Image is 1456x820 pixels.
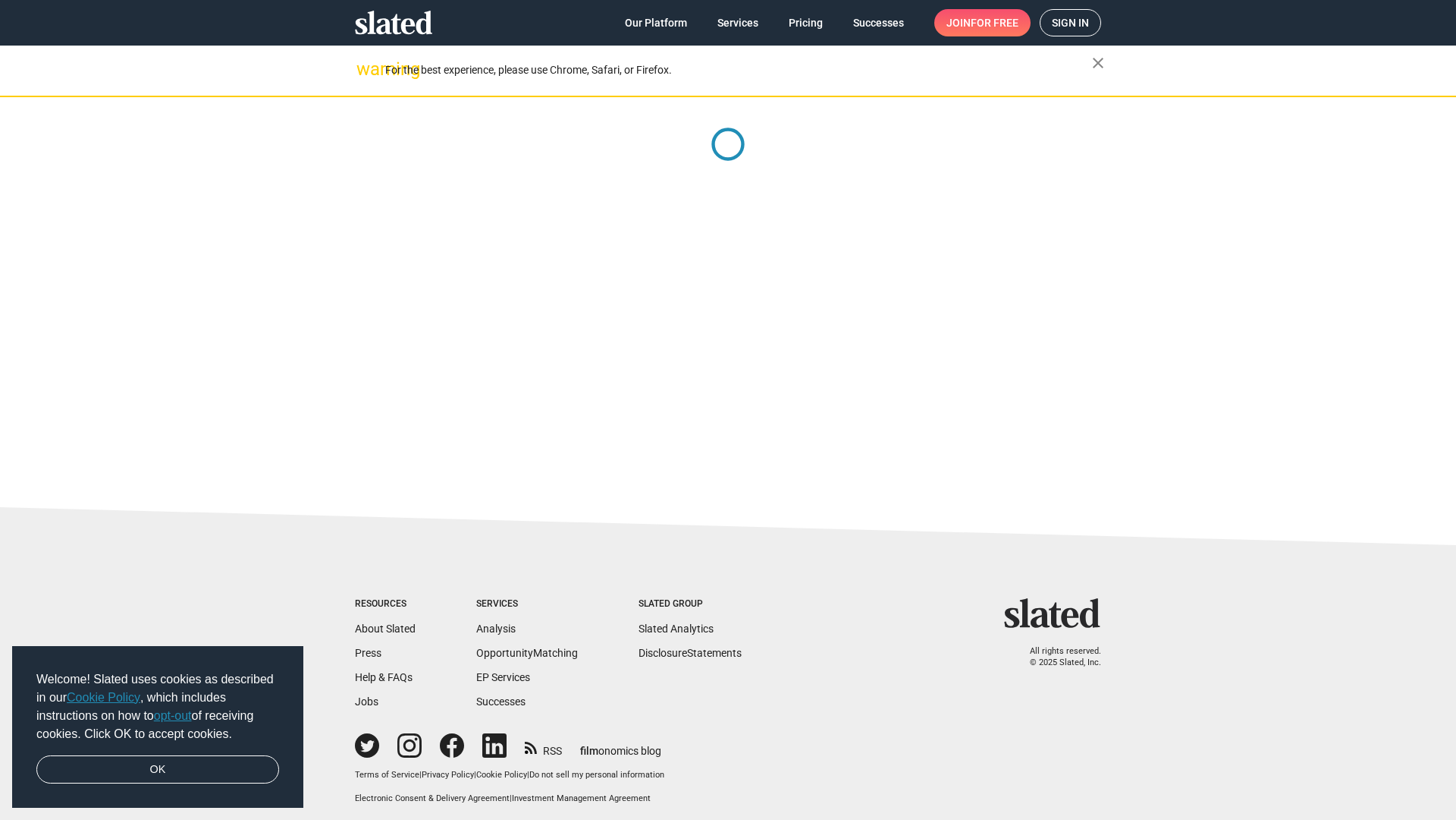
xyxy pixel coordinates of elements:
[355,647,381,659] a: Press
[422,770,474,780] a: Privacy Policy
[476,770,527,780] a: Cookie Policy
[639,598,742,610] div: Slated Group
[527,770,529,780] span: |
[777,9,835,36] a: Pricing
[476,647,578,659] a: OpportunityMatching
[476,671,530,683] a: EP Services
[510,793,512,803] span: |
[639,647,742,659] a: DisclosureStatements
[512,793,651,803] a: Investment Management Agreement
[67,691,140,704] a: Cookie Policy
[474,770,476,780] span: |
[355,770,419,780] a: Terms of Service
[580,732,661,758] a: filmonomics blog
[971,9,1018,36] span: for free
[934,9,1031,36] a: Joinfor free
[580,745,598,757] span: film
[355,695,378,708] a: Jobs
[525,735,562,758] a: RSS
[476,695,526,708] a: Successes
[355,671,413,683] a: Help & FAQs
[419,770,422,780] span: |
[1040,9,1101,36] a: Sign in
[36,670,279,743] span: Welcome! Slated uses cookies as described in our , which includes instructions on how to of recei...
[1089,54,1107,72] mat-icon: close
[625,9,687,36] span: Our Platform
[853,9,904,36] span: Successes
[1052,10,1089,36] span: Sign in
[355,793,510,803] a: Electronic Consent & Delivery Agreement
[613,9,699,36] a: Our Platform
[12,646,303,809] div: cookieconsent
[154,709,192,722] a: opt-out
[841,9,916,36] a: Successes
[476,623,516,635] a: Analysis
[356,60,375,78] mat-icon: warning
[385,60,1092,80] div: For the best experience, please use Chrome, Safari, or Firefox.
[1014,646,1101,668] p: All rights reserved. © 2025 Slated, Inc.
[529,770,664,781] button: Do not sell my personal information
[705,9,770,36] a: Services
[639,623,714,635] a: Slated Analytics
[476,598,578,610] div: Services
[355,623,416,635] a: About Slated
[36,755,279,784] a: dismiss cookie message
[789,9,823,36] span: Pricing
[355,598,416,610] div: Resources
[946,9,1018,36] span: Join
[717,9,758,36] span: Services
